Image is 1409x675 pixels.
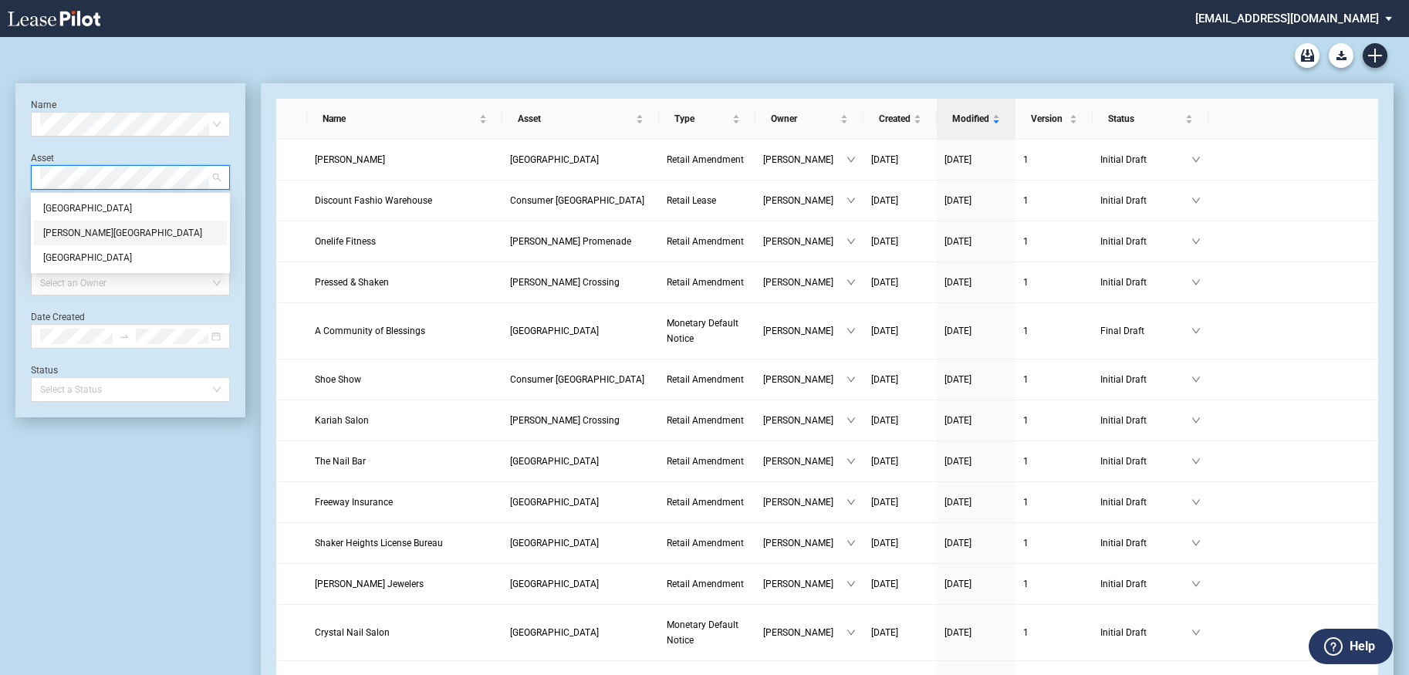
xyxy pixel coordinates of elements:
div: [PERSON_NAME][GEOGRAPHIC_DATA] [43,225,218,241]
span: [DATE] [871,195,898,206]
span: [PERSON_NAME] [763,576,846,592]
span: down [1191,498,1201,507]
a: 1 [1023,323,1085,339]
span: Saucon Valley [510,579,599,589]
span: Retail Amendment [667,497,744,508]
a: [DATE] [944,323,1008,339]
a: [PERSON_NAME] Crossing [510,275,651,290]
span: Crowe's Crossing [510,415,620,426]
a: Freeway Insurance [315,494,495,510]
span: down [1191,155,1201,164]
span: Initial Draft [1100,193,1191,208]
span: [PERSON_NAME] [763,234,846,249]
span: 1 [1023,374,1029,385]
span: down [846,579,856,589]
span: Initial Draft [1100,413,1191,428]
span: Freeway Insurance [315,497,393,508]
span: swap-right [119,331,130,342]
a: Pressed & Shaken [315,275,495,290]
a: Crystal Nail Salon [315,625,495,640]
span: down [846,538,856,548]
a: [DATE] [871,193,929,208]
a: [DATE] [871,576,929,592]
span: Retail Amendment [667,374,744,385]
th: Version [1015,99,1093,140]
span: The Nail Bar [315,456,366,467]
a: [PERSON_NAME] Jewelers [315,576,495,592]
span: Shoe Show [315,374,361,385]
span: Retail Amendment [667,154,744,165]
span: [PERSON_NAME] [763,193,846,208]
span: down [1191,326,1201,336]
span: 1 [1023,456,1029,467]
span: Created [879,111,911,127]
a: The Nail Bar [315,454,495,469]
a: Retail Amendment [667,454,748,469]
a: Retail Amendment [667,494,748,510]
span: 1 [1023,154,1029,165]
span: down [846,457,856,466]
span: Asset [518,111,633,127]
a: 1 [1023,152,1085,167]
span: [DATE] [871,326,898,336]
th: Status [1093,99,1208,140]
span: down [846,326,856,336]
span: down [1191,538,1201,548]
span: [DATE] [944,374,971,385]
span: down [1191,196,1201,205]
span: [PERSON_NAME] [763,413,846,428]
div: [GEOGRAPHIC_DATA] [43,201,218,216]
span: Retail Amendment [667,456,744,467]
span: Brook Highland Shopping Center [510,456,599,467]
span: [DATE] [944,326,971,336]
span: Crystal Nail Salon [315,627,390,638]
a: [DATE] [871,535,929,551]
button: Download Blank Form [1329,43,1353,68]
span: Retail Amendment [667,236,744,247]
span: A Community of Blessings [315,326,425,336]
md-menu: Download Blank Form List [1324,43,1358,68]
span: [DATE] [944,497,971,508]
span: to [119,331,130,342]
span: Version [1031,111,1066,127]
a: Retail Amendment [667,576,748,592]
a: [GEOGRAPHIC_DATA] [510,535,651,551]
span: [DATE] [871,374,898,385]
a: Retail Amendment [667,234,748,249]
a: [GEOGRAPHIC_DATA] [510,152,651,167]
span: [DATE] [944,236,971,247]
span: down [1191,375,1201,384]
span: Werkheiser Jewelers [315,579,424,589]
a: Retail Lease [667,193,748,208]
span: [DATE] [871,415,898,426]
span: down [1191,457,1201,466]
a: [GEOGRAPHIC_DATA] [510,494,651,510]
span: [DATE] [871,497,898,508]
span: Retail Lease [667,195,716,206]
span: down [1191,628,1201,637]
span: Modified [952,111,989,127]
a: Consumer [GEOGRAPHIC_DATA] [510,193,651,208]
th: Asset [502,99,659,140]
span: down [846,155,856,164]
span: down [846,196,856,205]
div: Townes Crossing [34,221,227,245]
label: Date Created [31,312,85,322]
a: [DATE] [944,234,1008,249]
a: Shoe Show [315,372,495,387]
span: Monetary Default Notice [667,619,738,646]
a: A Community of Blessings [315,323,495,339]
span: Kariah Salon [315,415,369,426]
span: Initial Draft [1100,152,1191,167]
a: Create new document [1363,43,1387,68]
a: [DATE] [944,625,1008,640]
span: Name [323,111,476,127]
span: Type [674,111,729,127]
span: [DATE] [871,154,898,165]
th: Modified [937,99,1015,140]
a: [DATE] [871,152,929,167]
a: 1 [1023,494,1085,510]
span: 1 [1023,236,1029,247]
span: Retail Amendment [667,538,744,548]
span: Initial Draft [1100,275,1191,290]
